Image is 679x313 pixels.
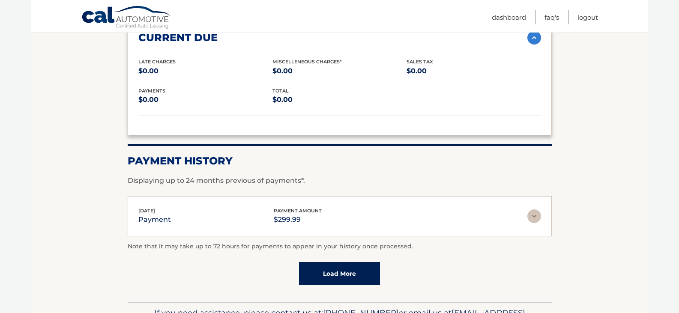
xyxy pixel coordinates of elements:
span: [DATE] [138,208,155,214]
p: payment [138,214,171,226]
img: accordion-rest.svg [527,209,541,223]
span: Late Charges [138,59,176,65]
span: payment amount [274,208,322,214]
a: FAQ's [544,10,559,24]
span: payments [138,88,165,94]
p: Displaying up to 24 months previous of payments*. [128,176,552,186]
a: Logout [577,10,598,24]
span: Sales Tax [407,59,433,65]
span: Miscelleneous Charges* [272,59,342,65]
a: Load More [299,262,380,285]
a: Dashboard [492,10,526,24]
p: $299.99 [274,214,322,226]
p: $0.00 [272,65,407,77]
p: Note that it may take up to 72 hours for payments to appear in your history once processed. [128,241,552,252]
p: $0.00 [407,65,541,77]
h2: Payment History [128,155,552,167]
p: $0.00 [138,94,272,106]
p: $0.00 [138,65,272,77]
img: accordion-active.svg [527,31,541,45]
span: total [272,88,289,94]
a: Cal Automotive [81,6,171,30]
h2: current due [138,31,218,44]
p: $0.00 [272,94,407,106]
